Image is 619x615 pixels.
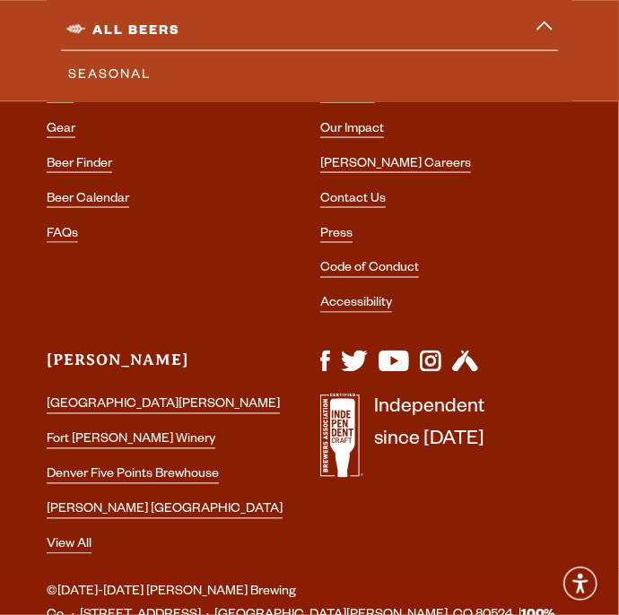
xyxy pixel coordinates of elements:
a: Our Impact [320,123,384,138]
a: Seasonal [61,54,559,95]
h3: [PERSON_NAME] [47,351,300,387]
span: All beers [66,15,180,39]
a: Visit us on Facebook [320,363,330,377]
a: Visit us on Instagram [420,363,441,377]
a: Beer [47,88,74,103]
a: [PERSON_NAME] Careers [320,158,471,173]
a: Fort [PERSON_NAME] Winery [47,434,215,449]
a: Denver Five Points Brewhouse [47,469,219,484]
a: Code of Conduct [320,263,419,278]
div: Accessibility Menu [561,564,600,603]
a: Accessibility [320,298,392,313]
a: [PERSON_NAME] [GEOGRAPHIC_DATA] [47,504,283,519]
a: Visit us on Untappd [452,363,478,377]
a: [GEOGRAPHIC_DATA][PERSON_NAME] [47,399,280,414]
a: Beer Calendar [47,193,129,208]
a: Visit us on X (formerly Twitter) [341,363,368,377]
a: Our Story [320,88,375,103]
a: Visit us on YouTube [379,363,409,377]
a: View All [47,539,92,554]
a: Press [320,228,353,243]
a: FAQs [47,228,78,243]
p: Independent since [DATE] [374,394,484,488]
a: Contact Us [320,193,386,208]
a: Beer Finder [47,158,112,173]
a: Gear [47,123,75,138]
button: All beers [61,4,559,50]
